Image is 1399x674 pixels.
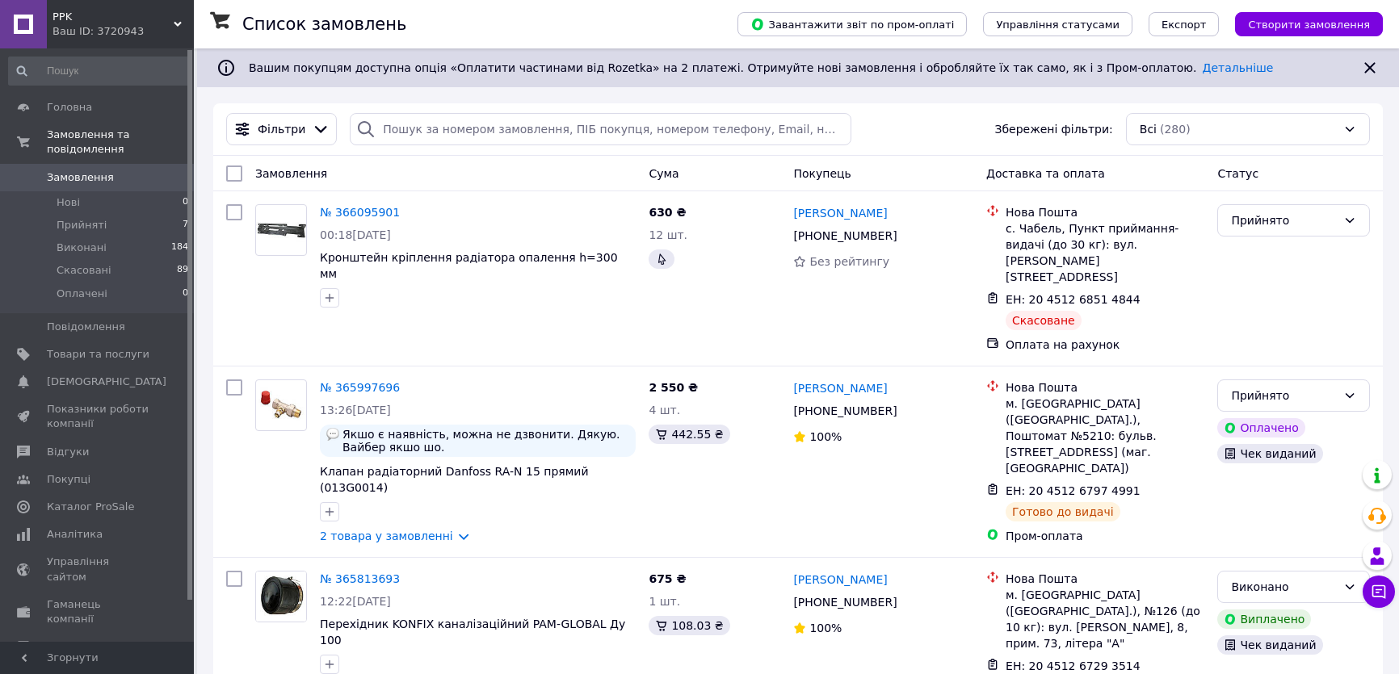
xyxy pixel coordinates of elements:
span: Скасовані [57,263,111,278]
img: Фото товару [256,218,306,242]
div: [PHONE_NUMBER] [790,591,900,613]
span: PPK [53,10,174,24]
span: Вашим покупцям доступна опція «Оплатити частинами від Rozetka» на 2 платежі. Отримуйте нові замов... [249,61,1273,74]
span: Статус [1217,167,1258,180]
span: (280) [1160,123,1191,136]
a: Створити замовлення [1219,17,1383,30]
span: 4 шт. [649,404,680,417]
button: Експорт [1149,12,1220,36]
a: Фото товару [255,379,307,431]
span: 13:26[DATE] [320,404,391,417]
span: 7 [183,218,188,232]
div: Виконано [1231,578,1337,596]
span: Завантажити звіт по пром-оплаті [750,17,954,31]
button: Створити замовлення [1235,12,1383,36]
span: ЕН: 20 4512 6851 4844 [1006,293,1141,306]
span: Виконані [57,241,107,255]
span: 89 [177,263,188,278]
span: 0 [183,287,188,301]
span: Прийняті [57,218,107,232]
div: м. [GEOGRAPHIC_DATA] ([GEOGRAPHIC_DATA].), Поштомат №5210: бульв. [STREET_ADDRESS] (маг. [GEOGRAP... [1006,396,1204,476]
div: Нова Пошта [1006,571,1204,587]
span: Експорт [1162,19,1207,31]
span: Замовлення та повідомлення [47,128,194,157]
span: Збережені фільтри: [994,121,1112,137]
div: Прийнято [1231,211,1337,229]
img: :speech_balloon: [326,428,339,441]
img: Фото товару [256,387,306,424]
input: Пошук за номером замовлення, ПІБ покупця, номером телефону, Email, номером накладної [350,113,851,145]
span: Фільтри [258,121,305,137]
a: Фото товару [255,204,307,256]
div: Прийнято [1231,387,1337,404]
span: Відгуки [47,445,89,459]
span: Замовлення [255,167,327,180]
span: 1 шт. [649,595,680,608]
img: Фото товару [256,571,306,622]
h1: Список замовлень [242,15,406,34]
span: Всі [1140,121,1157,137]
span: Аналітика [47,527,103,542]
span: 630 ₴ [649,206,686,219]
a: № 366095901 [320,206,400,219]
span: Cума [649,167,678,180]
div: Готово до видачі [1006,502,1120,521]
div: Ваш ID: 3720943 [53,24,194,39]
a: Перехідник KONFIX каналізаційний PAM-GLOBAL Ду 100 [320,617,625,647]
div: м. [GEOGRAPHIC_DATA] ([GEOGRAPHIC_DATA].), №126 (до 10 кг): вул. [PERSON_NAME], 8, прим. 73, літе... [1006,587,1204,651]
span: 00:18[DATE] [320,228,391,241]
div: Чек виданий [1217,444,1322,463]
span: Маркет [47,639,88,654]
span: Якшо є наявність, можна не дзвонити. Дякую. Вайбер якшо шо. [342,428,629,454]
a: [PERSON_NAME] [793,205,887,221]
span: Управління статусами [996,19,1120,31]
a: Кронштейн кріплення радіатора опалення h=300 мм [320,251,618,280]
span: Повідомлення [47,320,125,334]
span: Без рейтингу [809,255,889,268]
span: 100% [809,622,842,634]
span: 100% [809,430,842,443]
div: Скасоване [1006,311,1082,330]
span: Покупець [793,167,851,180]
span: 2 550 ₴ [649,381,698,394]
a: [PERSON_NAME] [793,571,887,588]
span: 675 ₴ [649,572,686,585]
span: Головна [47,100,92,115]
div: [PHONE_NUMBER] [790,400,900,422]
div: 442.55 ₴ [649,425,729,444]
span: Каталог ProSale [47,500,134,514]
span: Гаманець компанії [47,597,149,626]
span: 184 [171,241,188,255]
span: ЕН: 20 4512 6729 3514 [1006,659,1141,672]
div: Нова Пошта [1006,204,1204,220]
span: Товари та послуги [47,347,149,362]
a: № 365997696 [320,381,400,394]
span: Доставка та оплата [986,167,1105,180]
a: 2 товара у замовленні [320,530,453,542]
span: Створити замовлення [1248,19,1370,31]
a: [PERSON_NAME] [793,380,887,396]
a: Клапан радіаторний Danfoss RA-N 15 прямий (013G0014) [320,465,588,494]
div: 108.03 ₴ [649,616,729,635]
span: Показники роботи компанії [47,402,149,431]
div: Чек виданий [1217,635,1322,655]
button: Завантажити звіт по пром-оплаті [737,12,967,36]
span: Покупці [47,472,90,487]
button: Управління статусами [983,12,1132,36]
div: Оплачено [1217,418,1304,437]
div: Оплата на рахунок [1006,337,1204,353]
span: 12 шт. [649,228,687,241]
div: Виплачено [1217,609,1311,629]
span: Замовлення [47,170,114,185]
div: Пром-оплата [1006,528,1204,544]
div: Нова Пошта [1006,379,1204,396]
span: Управління сайтом [47,555,149,584]
span: Нові [57,195,80,210]
button: Чат з покупцем [1363,576,1395,608]
span: Оплачені [57,287,107,301]
span: 0 [183,195,188,210]
a: Детальніше [1203,61,1274,74]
